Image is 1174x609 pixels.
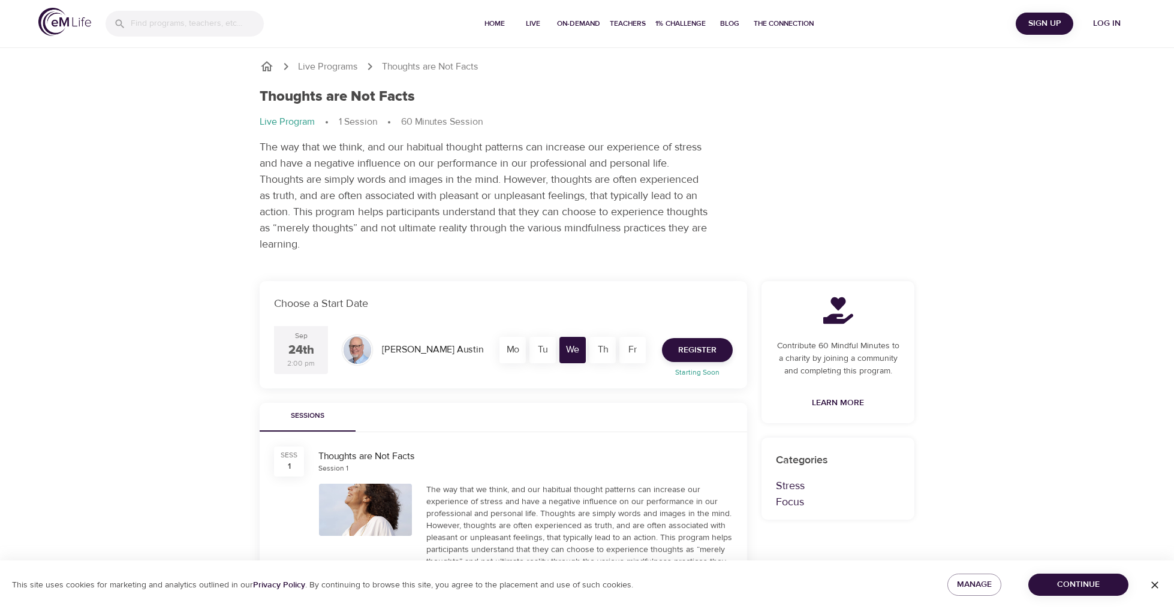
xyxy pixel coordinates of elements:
[1016,13,1073,35] button: Sign Up
[619,337,646,363] div: Fr
[131,11,264,37] input: Find programs, teachers, etc...
[519,17,547,30] span: Live
[426,484,733,580] div: The way that we think, and our habitual thought patterns can increase our experience of stress an...
[655,367,740,378] p: Starting Soon
[288,342,314,359] div: 24th
[260,88,415,105] h1: Thoughts are Not Facts
[377,338,488,361] div: [PERSON_NAME] Austin
[288,460,291,472] div: 1
[339,115,377,129] p: 1 Session
[776,494,900,510] p: Focus
[298,60,358,74] a: Live Programs
[318,463,348,474] div: Session 1
[253,580,305,590] a: Privacy Policy
[529,337,556,363] div: Tu
[1083,16,1131,31] span: Log in
[499,337,526,363] div: Mo
[754,17,814,30] span: The Connection
[715,17,744,30] span: Blog
[947,574,1001,596] button: Manage
[382,60,478,74] p: Thoughts are Not Facts
[401,115,483,129] p: 60 Minutes Session
[1038,577,1119,592] span: Continue
[281,450,297,460] div: SESS
[260,115,914,129] nav: breadcrumb
[655,17,706,30] span: 1% Challenge
[557,17,600,30] span: On-Demand
[610,17,646,30] span: Teachers
[957,577,992,592] span: Manage
[38,8,91,36] img: logo
[662,338,733,362] button: Register
[274,296,733,312] p: Choose a Start Date
[1078,13,1136,35] button: Log in
[678,343,717,358] span: Register
[267,410,348,423] span: Sessions
[589,337,616,363] div: Th
[480,17,509,30] span: Home
[776,478,900,494] p: Stress
[295,331,308,341] div: Sep
[807,392,869,414] a: Learn More
[318,450,733,463] div: Thoughts are Not Facts
[287,358,315,369] div: 2:00 pm
[1028,574,1128,596] button: Continue
[1021,16,1068,31] span: Sign Up
[776,340,900,378] p: Contribute 60 Mindful Minutes to a charity by joining a community and completing this program.
[260,115,315,129] p: Live Program
[559,337,586,363] div: We
[776,452,900,468] p: Categories
[260,59,914,74] nav: breadcrumb
[260,139,709,252] p: The way that we think, and our habitual thought patterns can increase our experience of stress an...
[812,396,864,411] span: Learn More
